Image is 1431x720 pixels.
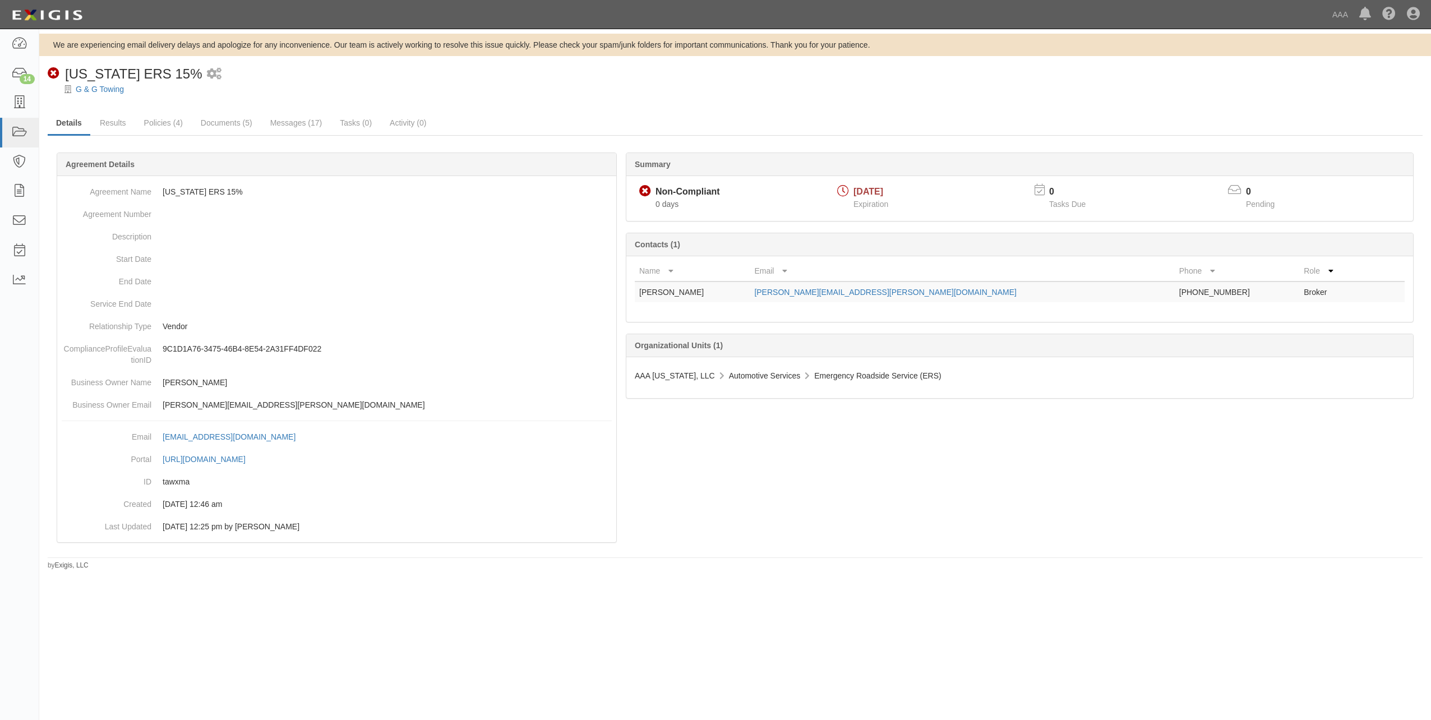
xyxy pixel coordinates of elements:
[1049,186,1100,199] p: 0
[635,281,750,302] td: [PERSON_NAME]
[814,371,941,380] span: Emergency Roadside Service (ERS)
[1049,200,1086,209] span: Tasks Due
[91,112,135,134] a: Results
[8,5,86,25] img: logo-5460c22ac91f19d4615b14bd174203de0afe785f0fc80cf4dbbc73dc1793850b.png
[62,181,612,203] dd: [US_STATE] ERS 15%
[62,515,612,538] dd: [DATE] 12:25 pm by [PERSON_NAME]
[62,470,612,493] dd: tawxma
[656,200,678,209] span: Since 08/27/2025
[750,261,1174,281] th: Email
[62,181,151,197] dt: Agreement Name
[163,432,308,441] a: [EMAIL_ADDRESS][DOMAIN_NAME]
[1299,281,1360,302] td: Broker
[1299,261,1360,281] th: Role
[66,160,135,169] b: Agreement Details
[62,203,151,220] dt: Agreement Number
[163,431,296,442] div: [EMAIL_ADDRESS][DOMAIN_NAME]
[62,426,151,442] dt: Email
[639,186,651,197] i: Non-Compliant
[853,200,888,209] span: Expiration
[853,187,883,196] span: [DATE]
[65,66,202,81] span: [US_STATE] ERS 15%
[635,341,723,350] b: Organizational Units (1)
[62,315,612,338] dd: Vendor
[331,112,380,134] a: Tasks (0)
[55,561,89,569] a: Exigis, LLC
[163,455,258,464] a: [URL][DOMAIN_NAME]
[48,64,202,84] div: New Mexico ERS 15%
[48,112,90,136] a: Details
[62,515,151,532] dt: Last Updated
[39,39,1431,50] div: We are experiencing email delivery delays and apologize for any inconvenience. Our team is active...
[1175,281,1299,302] td: [PHONE_NUMBER]
[62,248,151,265] dt: Start Date
[1327,3,1354,26] a: AAA
[163,343,612,354] p: 9C1D1A76-3475-46B4-8E54-2A31FF4DF022
[62,394,151,410] dt: Business Owner Email
[1246,186,1289,199] p: 0
[729,371,801,380] span: Automotive Services
[48,561,89,570] small: by
[76,85,124,94] a: G & G Towing
[62,470,151,487] dt: ID
[1246,200,1275,209] span: Pending
[262,112,331,134] a: Messages (17)
[635,261,750,281] th: Name
[656,186,720,199] div: Non-Compliant
[1175,261,1299,281] th: Phone
[163,399,612,410] p: [PERSON_NAME][EMAIL_ADDRESS][PERSON_NAME][DOMAIN_NAME]
[62,448,151,465] dt: Portal
[635,240,680,249] b: Contacts (1)
[1382,8,1396,21] i: Help Center - Complianz
[62,493,151,510] dt: Created
[635,160,671,169] b: Summary
[192,112,261,134] a: Documents (5)
[635,371,715,380] span: AAA [US_STATE], LLC
[381,112,435,134] a: Activity (0)
[136,112,191,134] a: Policies (4)
[62,371,151,388] dt: Business Owner Name
[62,225,151,242] dt: Description
[163,377,612,388] p: [PERSON_NAME]
[62,315,151,332] dt: Relationship Type
[62,338,151,366] dt: ComplianceProfileEvaluationID
[62,293,151,310] dt: Service End Date
[62,270,151,287] dt: End Date
[207,68,221,80] i: 1 scheduled workflow
[20,74,35,84] div: 14
[754,288,1017,297] a: [PERSON_NAME][EMAIL_ADDRESS][PERSON_NAME][DOMAIN_NAME]
[48,68,59,80] i: Non-Compliant
[62,493,612,515] dd: [DATE] 12:46 am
